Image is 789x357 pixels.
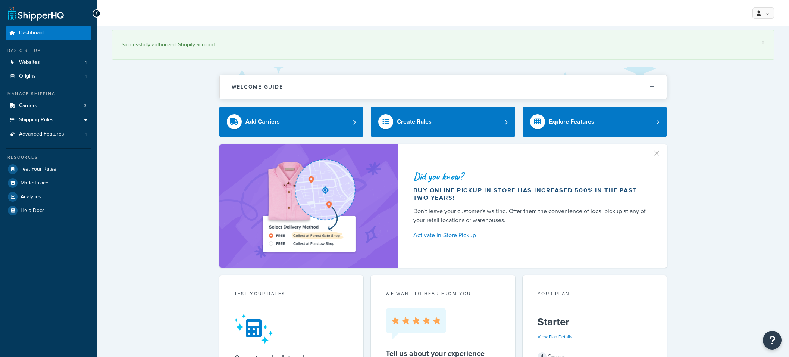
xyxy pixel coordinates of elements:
div: Manage Shipping [6,91,91,97]
div: Did you know? [413,171,649,181]
li: Carriers [6,99,91,113]
a: Analytics [6,190,91,204]
div: Explore Features [549,117,594,127]
div: Resources [6,154,91,161]
img: ad-shirt-map-b0359fc47e01cab431d101c4b569394f6a03f54285957d908178d52f29eb9668.png [241,155,376,257]
a: Explore Features [523,107,667,137]
a: Activate In-Store Pickup [413,230,649,240]
span: Websites [19,59,40,66]
div: Basic Setup [6,47,91,54]
li: Advanced Features [6,127,91,141]
a: Test Your Rates [6,162,91,176]
span: 1 [85,131,87,137]
span: Advanced Features [19,131,64,137]
a: View Plan Details [538,333,572,340]
a: × [761,40,764,46]
a: Dashboard [6,26,91,40]
span: Help Docs [21,208,45,214]
li: Websites [6,56,91,69]
div: Don't leave your customer's waiting. Offer them the convenience of local pickup at any of your re... [413,207,649,225]
span: Carriers [19,103,37,109]
p: we want to hear from you [386,290,500,297]
span: Marketplace [21,180,48,186]
span: Origins [19,73,36,80]
li: Origins [6,69,91,83]
div: Add Carriers [245,117,280,127]
div: Buy online pickup in store has increased 500% in the past two years! [413,187,649,202]
a: Websites1 [6,56,91,69]
a: Advanced Features1 [6,127,91,141]
button: Open Resource Center [763,331,782,350]
div: Create Rules [397,117,432,127]
div: Your Plan [538,290,652,299]
a: Marketplace [6,176,91,190]
div: Test your rates [234,290,349,299]
a: Carriers3 [6,99,91,113]
button: Welcome Guide [220,75,667,99]
a: Add Carriers [219,107,364,137]
a: Origins1 [6,69,91,83]
h2: Welcome Guide [232,84,283,90]
a: Shipping Rules [6,113,91,127]
span: Shipping Rules [19,117,54,123]
a: Help Docs [6,204,91,217]
span: Test Your Rates [21,166,56,173]
h5: Starter [538,316,652,328]
div: Successfully authorized Shopify account [122,40,764,50]
span: 3 [84,103,87,109]
span: Dashboard [19,30,44,36]
span: 1 [85,59,87,66]
span: 1 [85,73,87,80]
span: Analytics [21,194,41,200]
a: Create Rules [371,107,515,137]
